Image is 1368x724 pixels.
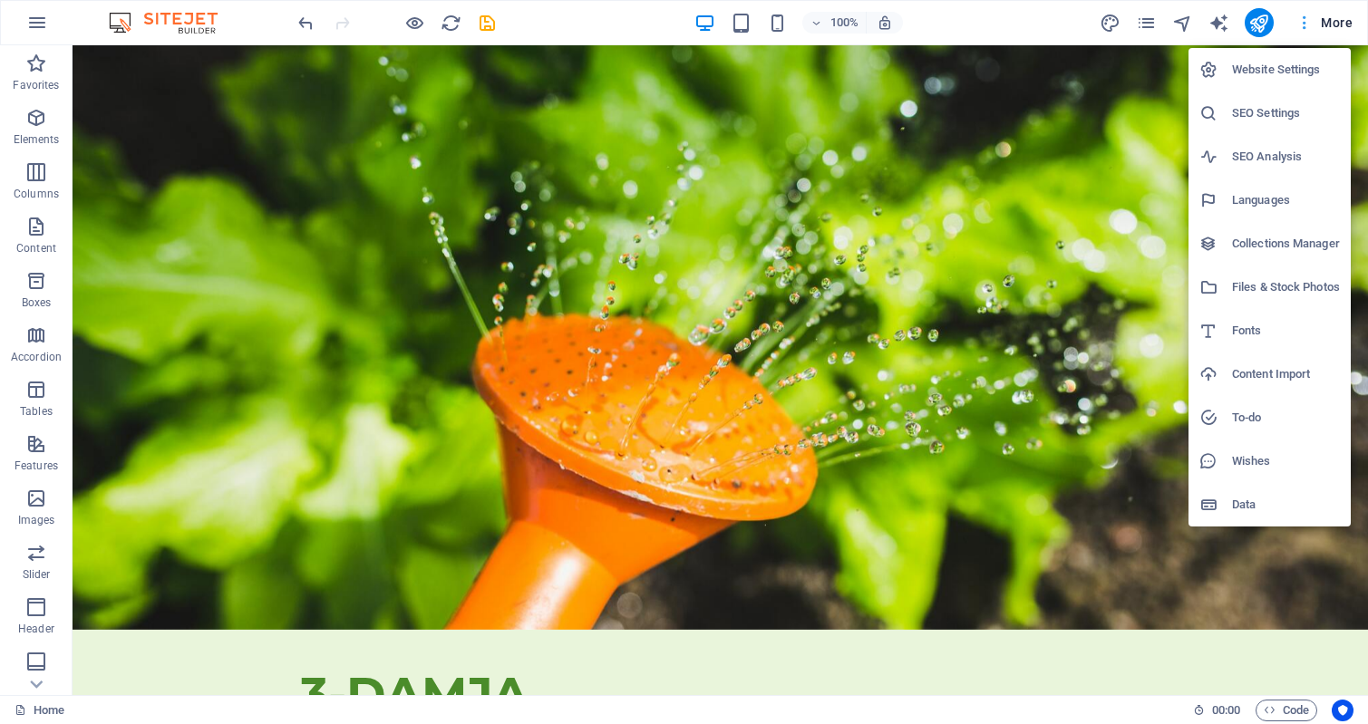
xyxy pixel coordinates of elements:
[1232,59,1340,81] h6: Website Settings
[1232,363,1340,385] h6: Content Import
[1232,276,1340,298] h6: Files & Stock Photos
[1232,102,1340,124] h6: SEO Settings
[1232,320,1340,342] h6: Fonts
[1232,189,1340,211] h6: Languages
[1232,494,1340,516] h6: Data
[1232,407,1340,429] h6: To-do
[1232,233,1340,255] h6: Collections Manager
[1232,450,1340,472] h6: Wishes
[1232,146,1340,168] h6: SEO Analysis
